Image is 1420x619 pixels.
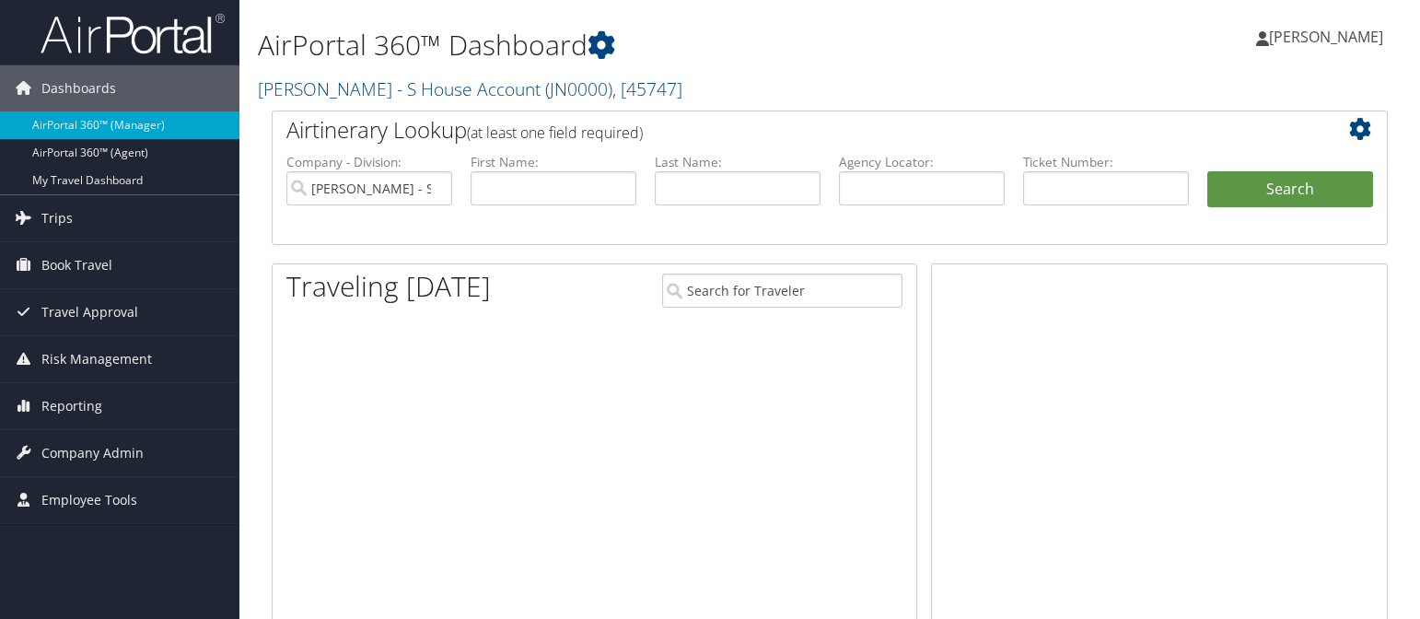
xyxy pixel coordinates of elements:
[41,383,102,429] span: Reporting
[41,12,225,55] img: airportal-logo.png
[41,430,144,476] span: Company Admin
[41,242,112,288] span: Book Travel
[545,76,612,101] span: ( JN0000 )
[1256,9,1402,64] a: [PERSON_NAME]
[1269,27,1383,47] span: [PERSON_NAME]
[1023,153,1189,171] label: Ticket Number:
[286,114,1280,146] h2: Airtinerary Lookup
[1207,171,1373,208] button: Search
[286,267,491,306] h1: Traveling [DATE]
[612,76,682,101] span: , [ 45747 ]
[41,289,138,335] span: Travel Approval
[471,153,636,171] label: First Name:
[839,153,1005,171] label: Agency Locator:
[286,153,452,171] label: Company - Division:
[662,274,902,308] input: Search for Traveler
[41,477,137,523] span: Employee Tools
[258,76,682,101] a: [PERSON_NAME] - S House Account
[41,195,73,241] span: Trips
[41,65,116,111] span: Dashboards
[467,123,643,143] span: (at least one field required)
[655,153,821,171] label: Last Name:
[258,26,1020,64] h1: AirPortal 360™ Dashboard
[41,336,152,382] span: Risk Management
